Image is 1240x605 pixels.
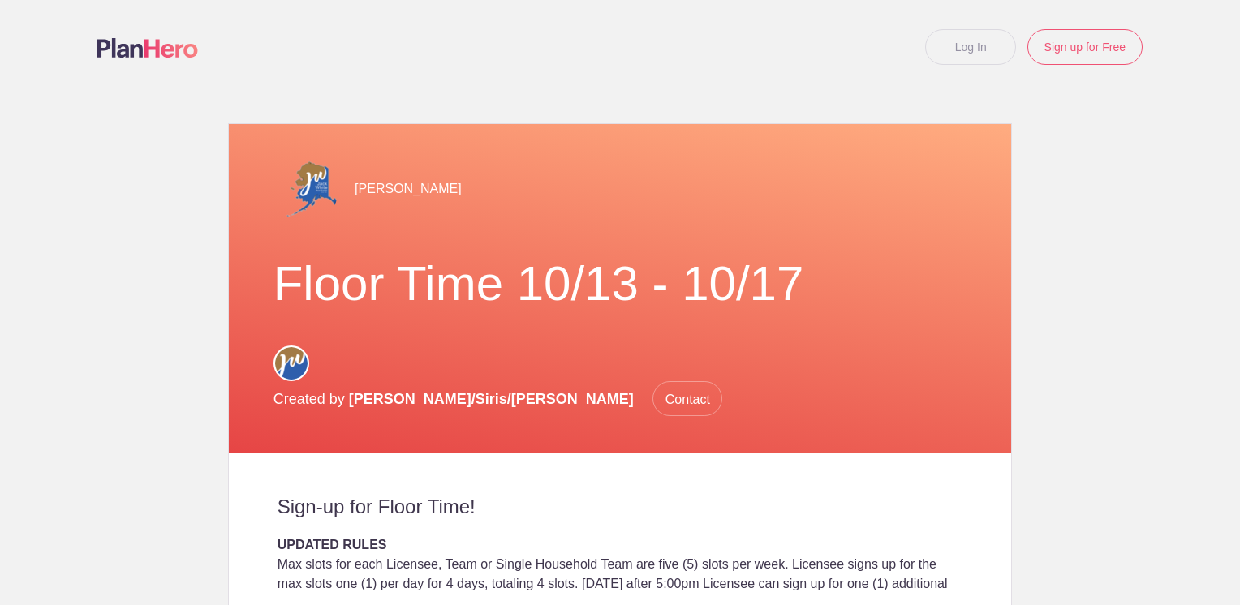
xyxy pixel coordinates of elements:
[278,538,387,551] strong: UPDATED RULES
[925,29,1016,65] a: Log In
[349,391,634,407] span: [PERSON_NAME]/Siris/[PERSON_NAME]
[273,381,722,417] p: Created by
[652,381,722,416] span: Contact
[97,38,198,58] img: Logo main planhero
[273,157,967,222] div: [PERSON_NAME]
[273,255,967,313] h1: Floor Time 10/13 - 10/17
[1027,29,1143,65] a: Sign up for Free
[273,157,338,222] img: Alaska jw logo transparent
[278,495,963,519] h2: Sign-up for Floor Time!
[273,345,309,381] img: Circle for social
